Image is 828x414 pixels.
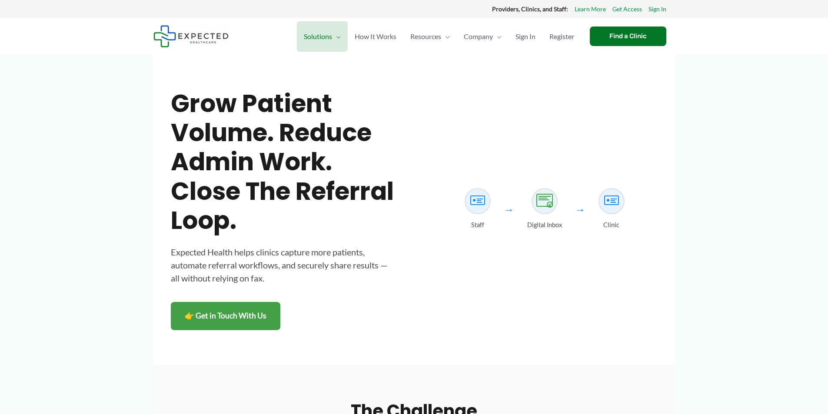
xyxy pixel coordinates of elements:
[171,89,397,235] h1: Grow patient volume. Reduce admin work. Close the referral loop.
[410,21,441,52] span: Resources
[515,21,535,52] span: Sign In
[492,5,568,13] strong: Providers, Clinics, and Staff:
[527,219,562,231] div: Digital Inbox
[575,200,585,219] div: →
[575,3,606,15] a: Learn More
[542,21,581,52] a: Register
[493,21,502,52] span: Menu Toggle
[603,219,619,231] div: Clinic
[171,302,280,330] a: 👉 Get in Touch With Us
[348,21,403,52] a: How It Works
[612,3,642,15] a: Get Access
[504,200,514,219] div: →
[171,245,397,285] p: Expected Health helps clinics capture more patients, automate referral workflows, and securely sh...
[297,21,348,52] a: SolutionsMenu Toggle
[153,25,229,47] img: Expected Healthcare Logo - side, dark font, small
[441,21,450,52] span: Menu Toggle
[304,21,332,52] span: Solutions
[590,26,666,46] a: Find a Clinic
[403,21,457,52] a: ResourcesMenu Toggle
[355,21,396,52] span: How It Works
[648,3,666,15] a: Sign In
[457,21,509,52] a: CompanyMenu Toggle
[509,21,542,52] a: Sign In
[332,21,341,52] span: Menu Toggle
[464,21,493,52] span: Company
[549,21,574,52] span: Register
[297,21,581,52] nav: Primary Site Navigation
[471,219,484,231] div: Staff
